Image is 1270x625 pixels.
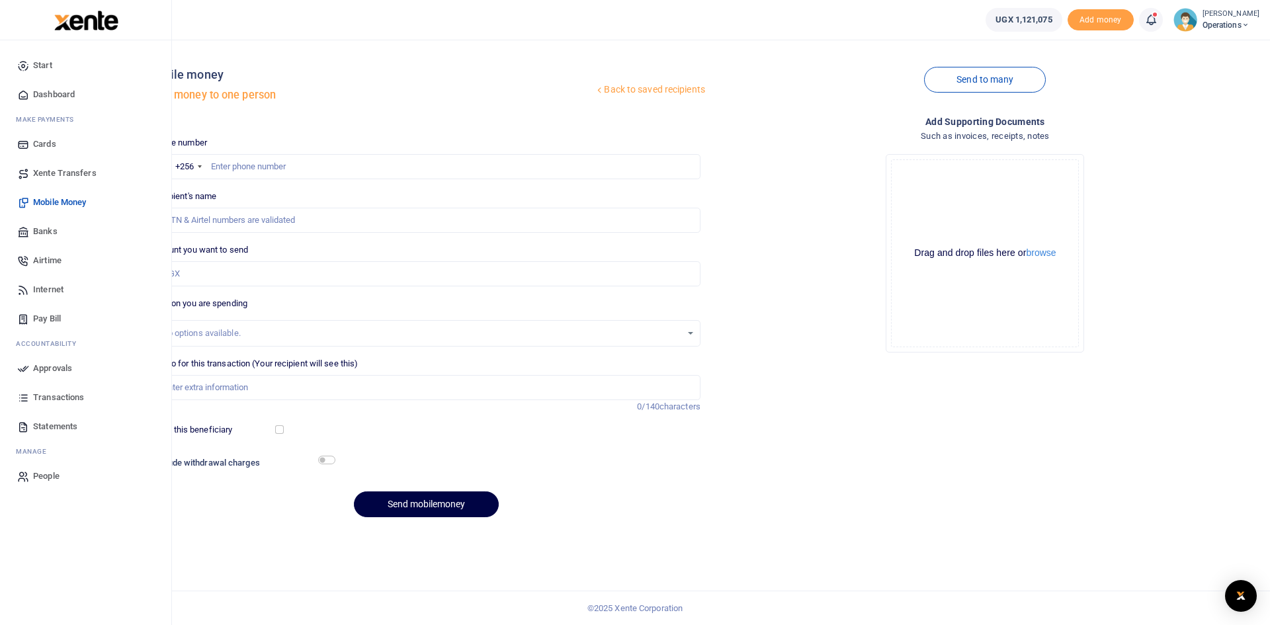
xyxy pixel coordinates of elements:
[152,261,700,286] input: UGX
[11,412,161,441] a: Statements
[1173,8,1197,32] img: profile-user
[924,67,1046,93] a: Send to many
[11,246,161,275] a: Airtime
[11,333,161,354] li: Ac
[1203,19,1259,31] span: Operations
[152,154,700,179] input: Enter phone number
[152,208,700,233] input: MTN & Airtel numbers are validated
[153,458,329,468] h6: Include withdrawal charges
[637,401,659,411] span: 0/140
[11,441,161,462] li: M
[892,247,1078,259] div: Drag and drop files here or
[594,78,706,102] a: Back to saved recipients
[33,196,86,209] span: Mobile Money
[1068,9,1134,31] span: Add money
[886,154,1084,353] div: File Uploader
[33,391,84,404] span: Transactions
[11,188,161,217] a: Mobile Money
[152,297,247,310] label: Reason you are spending
[11,354,161,383] a: Approvals
[11,383,161,412] a: Transactions
[33,138,56,151] span: Cards
[152,243,248,257] label: Amount you want to send
[53,15,118,24] a: logo-small logo-large logo-large
[1225,580,1257,612] div: Open Intercom Messenger
[22,114,74,124] span: ake Payments
[175,160,194,173] div: +256
[1068,14,1134,24] a: Add money
[1203,9,1259,20] small: [PERSON_NAME]
[33,88,75,101] span: Dashboard
[33,312,61,325] span: Pay Bill
[33,167,97,180] span: Xente Transfers
[11,304,161,333] a: Pay Bill
[354,491,499,517] button: Send mobilemoney
[11,275,161,304] a: Internet
[152,190,217,203] label: Recipient's name
[11,109,161,130] li: M
[11,217,161,246] a: Banks
[1173,8,1259,32] a: profile-user [PERSON_NAME] Operations
[995,13,1052,26] span: UGX 1,121,075
[1026,248,1056,257] button: browse
[1068,9,1134,31] li: Toup your wallet
[147,89,595,102] h5: Send money to one person
[11,462,161,491] a: People
[33,225,58,238] span: Banks
[33,283,63,296] span: Internet
[54,11,118,30] img: logo-large
[11,159,161,188] a: Xente Transfers
[11,130,161,159] a: Cards
[33,362,72,375] span: Approvals
[986,8,1062,32] a: UGX 1,121,075
[711,129,1259,144] h4: Such as invoices, receipts, notes
[33,254,62,267] span: Airtime
[153,155,206,179] div: Uganda: +256
[26,339,76,349] span: countability
[162,327,681,340] div: No options available.
[659,401,700,411] span: characters
[33,59,52,72] span: Start
[152,375,700,400] input: Enter extra information
[11,80,161,109] a: Dashboard
[11,51,161,80] a: Start
[22,446,47,456] span: anage
[147,67,595,82] h4: Mobile money
[33,420,77,433] span: Statements
[152,357,359,370] label: Memo for this transaction (Your recipient will see this)
[33,470,60,483] span: People
[152,136,207,149] label: Phone number
[153,423,232,437] label: Save this beneficiary
[711,114,1259,129] h4: Add supporting Documents
[980,8,1067,32] li: Wallet ballance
